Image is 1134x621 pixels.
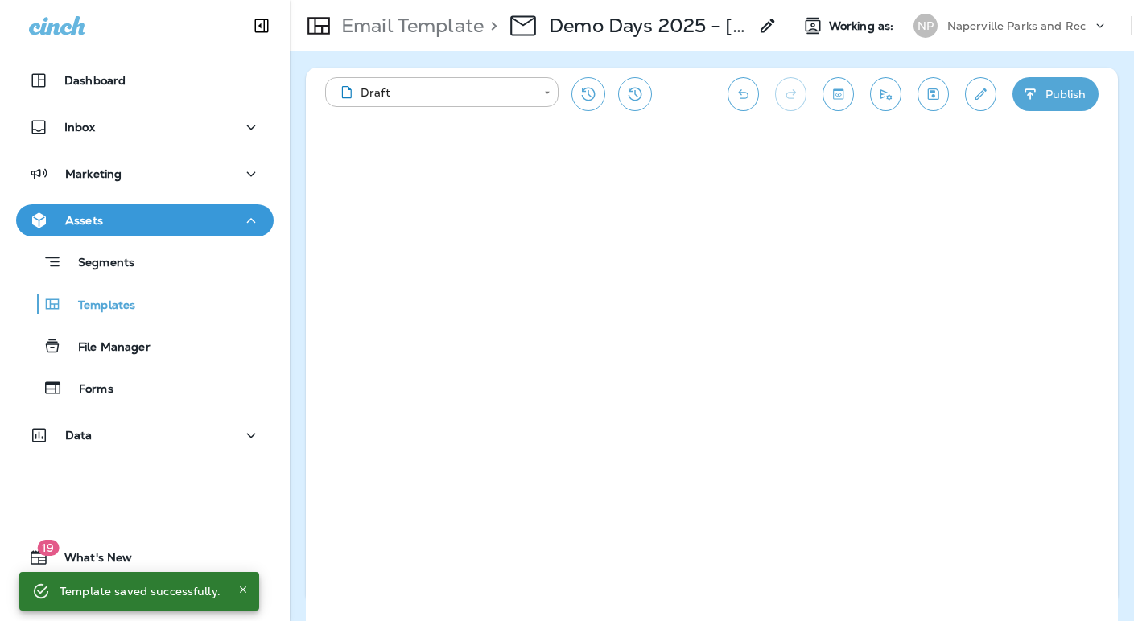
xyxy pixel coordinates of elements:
button: Restore from previous version [571,77,605,111]
button: Undo [728,77,759,111]
p: Inbox [64,121,95,134]
span: Working as: [829,19,897,33]
span: What's New [48,551,132,570]
p: Marketing [65,167,122,180]
div: NP [913,14,938,38]
button: Publish [1012,77,1099,111]
button: Marketing [16,158,274,190]
p: Forms [63,382,113,397]
p: Email Template [335,14,484,38]
button: 19What's New [16,541,274,574]
button: Collapse Sidebar [239,10,284,42]
p: > [484,14,497,38]
div: Demo Days 2025 - 10/16/25 [549,14,748,38]
button: Save [918,77,949,111]
button: Segments [16,245,274,279]
button: View Changelog [618,77,652,111]
button: Templates [16,287,274,321]
p: Data [65,429,93,442]
button: Edit details [965,77,996,111]
p: Demo Days 2025 - [DATE] [549,14,748,38]
p: File Manager [62,340,151,356]
span: 19 [37,540,59,556]
p: Naperville Parks and Rec [947,19,1086,32]
button: Dashboard [16,64,274,97]
button: File Manager [16,329,274,363]
div: Template saved successfully. [60,577,221,606]
p: Segments [62,256,134,272]
p: Templates [62,298,135,314]
button: Assets [16,204,274,236]
button: Inbox [16,111,274,143]
p: Assets [65,214,103,227]
button: Forms [16,371,274,405]
button: Send test email [870,77,901,111]
button: Support [16,580,274,612]
div: Draft [336,84,533,101]
button: Toggle preview [823,77,854,111]
button: Data [16,419,274,451]
p: Dashboard [64,74,126,87]
button: Close [233,580,253,599]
